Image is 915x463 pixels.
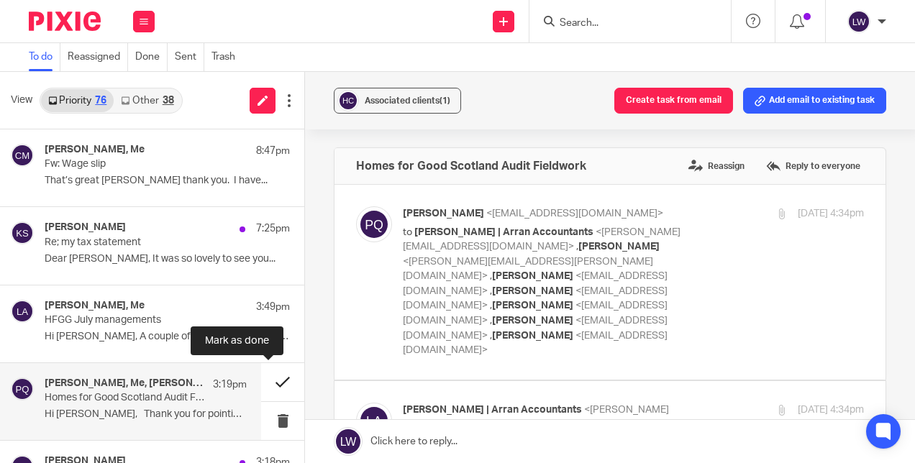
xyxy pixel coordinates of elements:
[122,230,217,242] a: [PHONE_NUMBER]
[337,90,359,111] img: svg%3E
[45,392,206,404] p: Homes for Good Scotland Audit Fieldwork
[403,271,668,296] span: <[EMAIL_ADDRESS][DOMAIN_NAME]>
[68,43,128,71] a: Reassigned
[41,89,114,112] a: Priority76
[403,227,412,237] span: to
[492,301,573,311] span: [PERSON_NAME]
[614,88,733,114] button: Create task from email
[45,158,241,170] p: Fw: Wage slip
[45,408,247,421] p: Hi [PERSON_NAME], Thank you for pointing that...
[492,331,573,341] span: [PERSON_NAME]
[403,405,582,415] span: [PERSON_NAME] | Arran Accountants
[122,242,217,254] a: [PHONE_NUMBER]
[45,221,126,234] h4: [PERSON_NAME]
[490,316,492,326] span: ,
[114,89,181,112] a: Other38
[334,88,461,114] button: Associated clients(1)
[11,93,32,108] span: View
[356,159,586,173] h4: Homes for Good Scotland Audit Fieldwork
[440,96,450,105] span: (1)
[256,300,290,314] p: 3:49pm
[233,197,375,258] img: Wylie & BIsset LLP
[403,257,653,282] span: <[PERSON_NAME][EMAIL_ADDRESS][PERSON_NAME][DOMAIN_NAME]>
[29,43,60,71] a: To do
[45,144,145,156] h4: [PERSON_NAME], Me
[135,43,168,71] a: Done
[486,208,663,219] span: <[EMAIL_ADDRESS][DOMAIN_NAME]>
[414,227,593,237] span: [PERSON_NAME] | Arran Accountants
[685,155,748,177] label: Reassign
[45,377,206,390] h4: [PERSON_NAME], Me, [PERSON_NAME], [PERSON_NAME]
[11,300,34,323] img: svg%3E
[743,88,886,114] button: Add email to existing task
[492,271,573,281] span: [PERSON_NAME]
[490,286,492,296] span: ,
[356,403,392,439] img: svg%3E
[213,377,247,392] p: 3:19pm
[45,300,145,312] h4: [PERSON_NAME], Me
[490,271,492,281] span: ,
[45,237,241,249] p: Re; my tax statement
[847,10,870,33] img: svg%3E
[11,144,34,167] img: svg%3E
[9,214,101,230] td: Wbg Services LLP
[11,221,34,244] img: svg%3E
[365,96,450,105] span: Associated clients
[175,43,204,71] a: Sent
[403,208,484,219] span: [PERSON_NAME]
[492,286,573,296] span: [PERSON_NAME]
[29,12,101,31] img: Pixie
[492,316,573,326] span: [PERSON_NAME]
[490,331,492,341] span: ,
[762,155,864,177] label: Reply to everyone
[9,242,122,255] td: [GEOGRAPHIC_DATA]:
[798,206,864,221] p: [DATE] 4:34pm
[403,316,668,341] span: <[EMAIL_ADDRESS][DOMAIN_NAME]>
[798,403,864,418] p: [DATE] 4:34pm
[576,242,578,252] span: ,
[9,230,122,243] td: Telephone:
[211,43,242,71] a: Trash
[356,206,392,242] img: svg%3E
[95,96,106,106] div: 76
[45,175,290,187] p: That’s great [PERSON_NAME] thank you. I have...
[163,96,174,106] div: 38
[256,221,290,236] p: 7:25pm
[45,331,290,343] p: Hi [PERSON_NAME], A couple of queries on the HFGG...
[45,314,241,326] p: HFGG July managements
[578,242,660,252] span: [PERSON_NAME]
[45,253,290,265] p: Dear [PERSON_NAME], It was so lovely to see you...
[490,301,492,311] span: ,
[256,144,290,158] p: 8:47pm
[558,17,688,30] input: Search
[9,198,97,214] td: [PERSON_NAME]
[11,377,34,400] img: svg%3E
